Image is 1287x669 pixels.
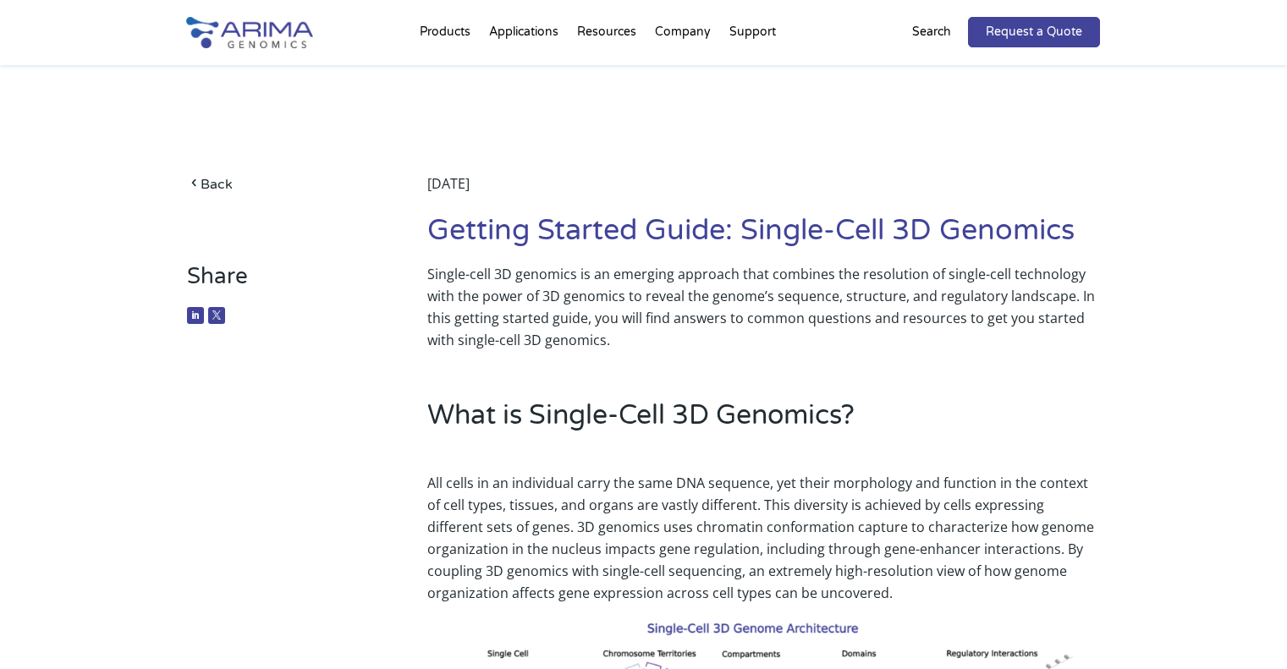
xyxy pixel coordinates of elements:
[187,173,377,195] a: Back
[187,263,377,303] h3: Share
[912,21,951,43] p: Search
[968,17,1100,47] a: Request a Quote
[427,263,1100,351] p: Single-cell 3D genomics is an emerging approach that combines the resolution of single-cell techn...
[427,397,1100,447] h2: What is Single-Cell 3D Genomics?
[427,211,1100,263] h1: Getting Started Guide: Single-Cell 3D Genomics
[427,472,1100,617] p: All cells in an individual carry the same DNA sequence, yet their morphology and function in the ...
[427,173,1100,211] div: [DATE]
[186,17,313,48] img: Arima-Genomics-logo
